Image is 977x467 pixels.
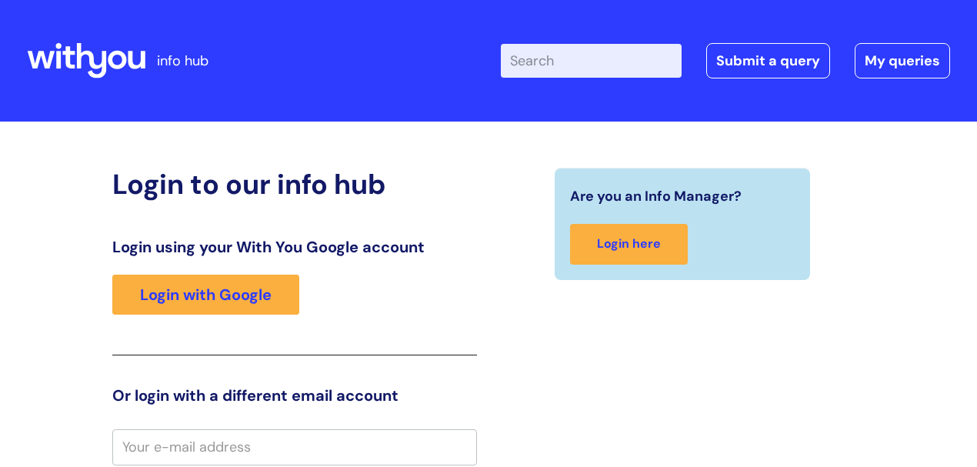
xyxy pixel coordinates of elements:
input: Your e-mail address [112,429,477,465]
h2: Login to our info hub [112,168,477,201]
p: info hub [157,48,208,73]
h3: Or login with a different email account [112,386,477,405]
a: Login with Google [112,275,299,315]
a: My queries [855,43,950,78]
a: Login here [570,224,688,265]
span: Are you an Info Manager? [570,184,742,208]
input: Search [501,44,682,78]
h3: Login using your With You Google account [112,238,477,256]
a: Submit a query [706,43,830,78]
